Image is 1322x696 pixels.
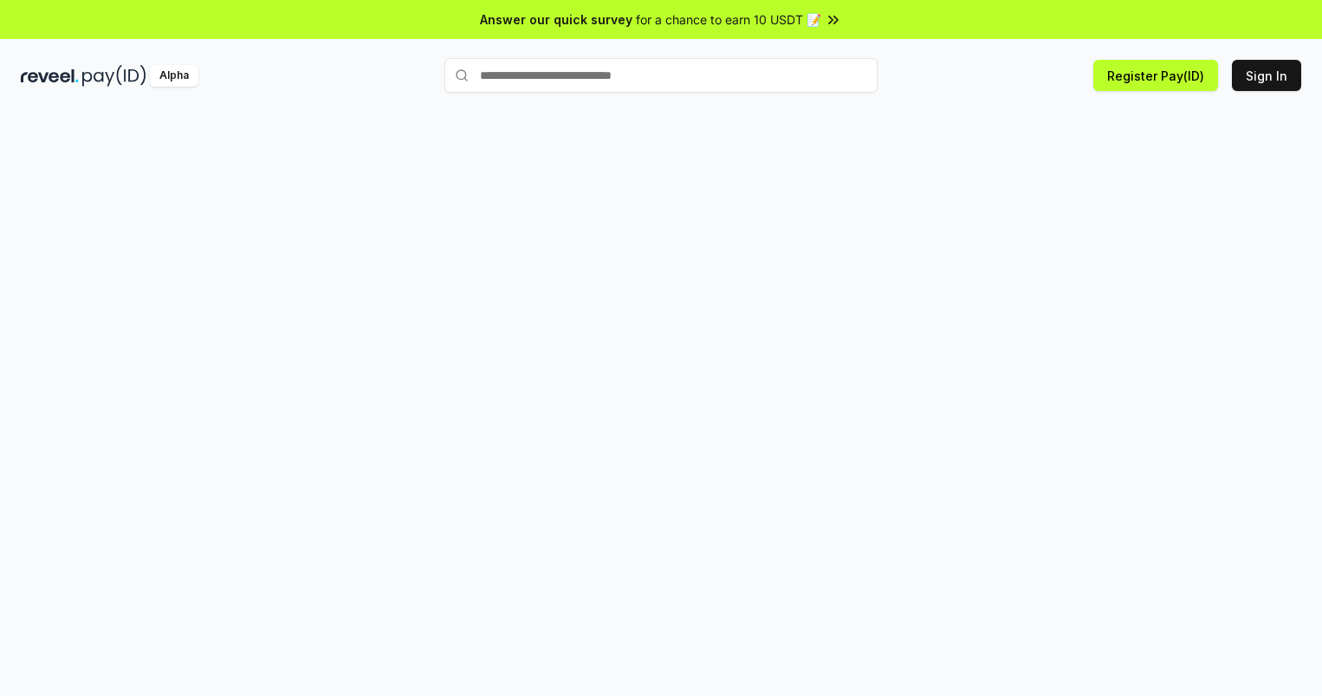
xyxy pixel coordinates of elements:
[636,10,821,29] span: for a chance to earn 10 USDT 📝
[21,65,79,87] img: reveel_dark
[1093,60,1218,91] button: Register Pay(ID)
[1232,60,1301,91] button: Sign In
[150,65,198,87] div: Alpha
[82,65,146,87] img: pay_id
[480,10,632,29] span: Answer our quick survey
